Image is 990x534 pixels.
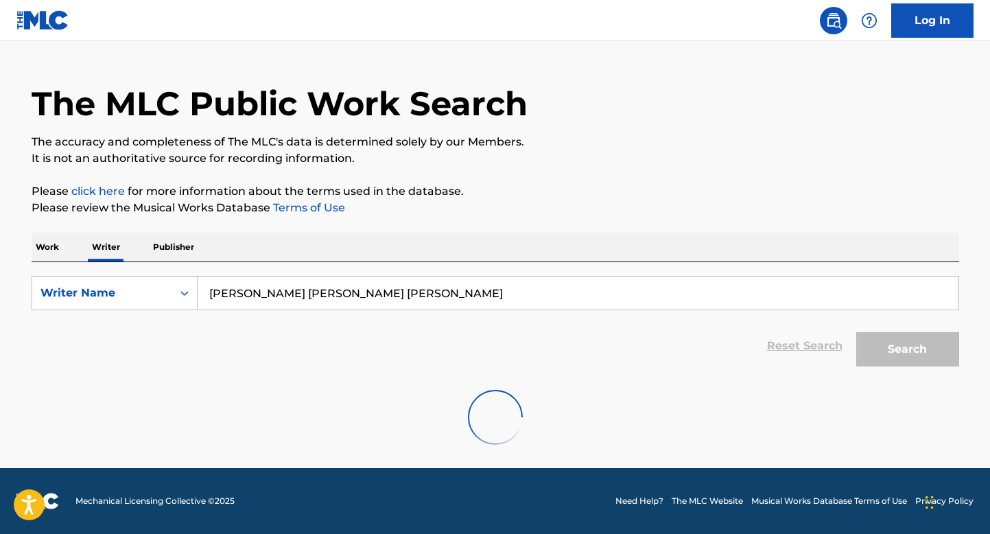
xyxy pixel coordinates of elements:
a: Musical Works Database Terms of Use [751,495,907,507]
img: logo [16,493,59,509]
img: help [861,12,877,29]
iframe: Chat Widget [921,468,990,534]
a: Privacy Policy [915,495,974,507]
div: Writer Name [40,285,164,301]
a: click here [71,185,125,198]
p: Publisher [149,233,198,262]
span: Mechanical Licensing Collective © 2025 [75,495,235,507]
img: preloader [464,386,526,448]
div: Help [856,7,883,34]
img: MLC Logo [16,10,69,30]
h1: The MLC Public Work Search [32,83,528,124]
a: Need Help? [615,495,663,507]
p: Please review the Musical Works Database [32,200,959,216]
a: The MLC Website [672,495,743,507]
a: Terms of Use [270,201,345,214]
div: Drag [926,482,934,523]
p: Writer [88,233,124,262]
a: Log In [891,3,974,38]
p: Please for more information about the terms used in the database. [32,183,959,200]
form: Search Form [32,276,959,373]
p: Work [32,233,63,262]
img: search [825,12,842,29]
a: Public Search [820,7,847,34]
p: The accuracy and completeness of The MLC's data is determined solely by our Members. [32,134,959,150]
p: It is not an authoritative source for recording information. [32,150,959,167]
